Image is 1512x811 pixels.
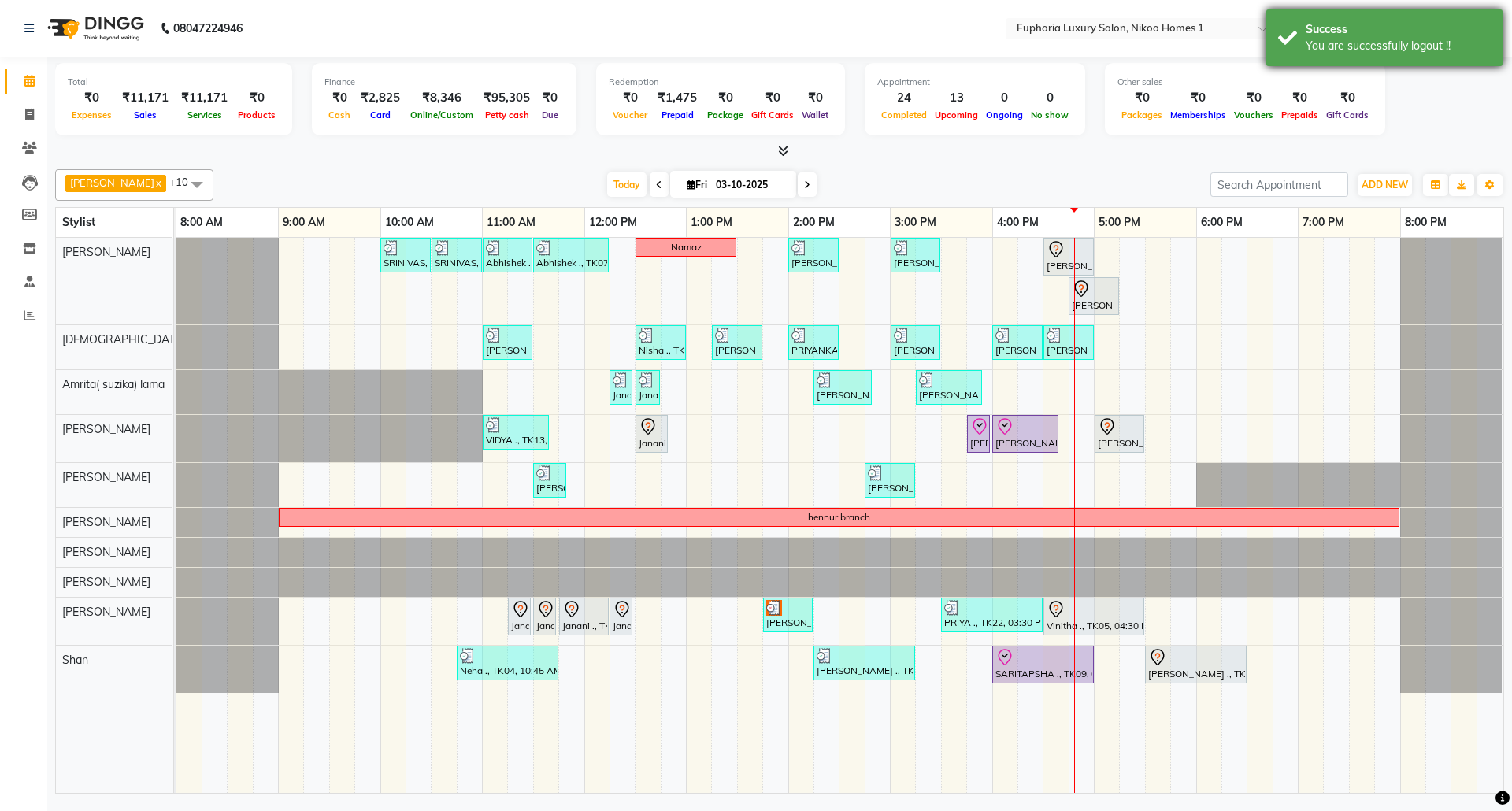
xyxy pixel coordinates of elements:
div: 0 [1027,89,1073,107]
div: [PERSON_NAME], TK01, 02:45 PM-03:15 PM, EP-Shoulder & Back (30 Mins) [866,465,913,495]
span: [PERSON_NAME] [62,245,150,259]
div: PRIYANKA ., TK15, 02:00 PM-02:30 PM, EL-Kid Cut (Below 8 Yrs) BOY [790,328,837,357]
a: 5:00 PM [1095,211,1144,234]
span: Petty cash [481,109,533,120]
span: Prepaid [658,109,698,120]
span: [PERSON_NAME] [62,515,150,529]
span: Vouchers [1230,109,1277,120]
span: [PERSON_NAME] [62,545,150,559]
div: Nisha ., TK10, 12:30 PM-01:00 PM, EL-HAIR CUT (Junior Stylist) with hairwash MEN [637,328,684,357]
div: [PERSON_NAME] ., TK23, 05:30 PM-06:30 PM, EP-Artistic Cut - Creative Stylist [1147,648,1245,681]
span: Ongoing [982,109,1027,120]
span: Expenses [68,109,116,120]
div: ₹95,305 [477,89,536,107]
span: Shan [62,653,88,667]
div: ₹0 [324,89,354,107]
a: 3:00 PM [891,211,940,234]
span: Wallet [798,109,832,120]
a: 7:00 PM [1299,211,1348,234]
div: [PERSON_NAME] ., TK19, 03:00 PM-03:30 PM, EL-HAIR CUT (Junior Stylist) with hairwash MEN [892,328,939,357]
div: PRIYA ., TK22, 03:30 PM-04:30 PM, EP-Artistic Cut - Senior Stylist [943,600,1041,630]
a: 11:00 AM [483,211,539,234]
span: Prepaids [1277,109,1322,120]
div: Neha ., TK04, 10:45 AM-11:45 AM, EP-Artistic Cut - Creative Stylist [458,648,557,678]
a: 9:00 AM [279,211,329,234]
div: ₹8,346 [406,89,477,107]
span: +10 [169,176,200,188]
div: ₹0 [68,89,116,107]
span: Products [234,109,280,120]
a: 12:00 PM [585,211,641,234]
div: [PERSON_NAME], TK14, 11:00 AM-11:30 AM, EL-HAIR CUT (Senior Stylist) with hairwash MEN [484,328,531,357]
span: Package [703,109,747,120]
div: [PERSON_NAME], TK25, 04:30 PM-05:00 PM, EL-HAIR CUT (Senior Stylist) with hairwash MEN [1045,240,1092,273]
span: [DEMOGRAPHIC_DATA] [62,332,185,346]
a: x [154,176,161,189]
div: ₹0 [703,89,747,107]
div: Janani ., TK08, 12:30 PM-12:50 PM, EL-Eyebrows Threading [637,417,666,450]
a: 1:00 PM [687,211,736,234]
span: Services [183,109,226,120]
span: [PERSON_NAME] [62,605,150,619]
span: Packages [1117,109,1166,120]
span: [PERSON_NAME] [62,470,150,484]
div: hennur branch [808,510,870,524]
input: 2025-10-03 [711,173,790,197]
div: Janani, TK16, 12:30 PM-12:45 PM, EP-Upperlip Intimate [637,372,658,402]
span: Sales [130,109,161,120]
span: Cash [324,109,354,120]
div: [PERSON_NAME] ., TK17, 01:15 PM-01:45 PM, EL-HAIR CUT (Junior Stylist) with hairwash MEN [713,328,761,357]
div: Janani ., TK08, 12:15 PM-12:25 PM, EP-Ultimate Damage Control (Add On) [611,600,631,633]
span: Today [607,172,647,197]
a: 6:00 PM [1197,211,1247,234]
div: 13 [931,89,982,107]
div: [PERSON_NAME], TK21, 04:00 PM-04:40 PM, EP-Whitening Clean-Up [994,417,1057,450]
div: ₹11,171 [175,89,234,107]
div: ₹0 [798,89,832,107]
div: Appointment [877,76,1073,89]
div: ₹0 [1117,89,1166,107]
span: Gift Cards [1322,109,1373,120]
a: 4:00 PM [993,211,1043,234]
div: Finance [324,76,564,89]
div: [PERSON_NAME] ., TK03, 02:15 PM-02:50 PM, EP-Tefiti Coffee Pedi [815,372,870,402]
span: [PERSON_NAME] [62,422,150,436]
div: [PERSON_NAME] ., TK24, 04:45 PM-05:15 PM, EL-HAIR CUT (Senior Stylist) with hairwash MEN [1070,280,1117,313]
div: ₹0 [747,89,798,107]
span: No show [1027,109,1073,120]
div: SARITAPSHA ., TK09, 04:00 PM-05:00 PM, EP-Color My Root Self [994,648,1092,681]
div: ₹0 [609,89,651,107]
div: Other sales [1117,76,1373,89]
a: 2:00 PM [789,211,839,234]
span: Fri [683,179,711,191]
div: Abhishek ., TK07, 11:00 AM-11:30 AM, EL-HAIR CUT (Senior Stylist) with hairwash MEN [484,240,531,270]
div: ₹2,825 [354,89,406,107]
span: Amrita( suzika) lama [62,377,165,391]
div: You are successfully logout !! [1306,38,1491,54]
div: Redemption [609,76,832,89]
div: [PERSON_NAME], TK14, 11:30 AM-11:50 AM, EL-Eyebrows Threading [535,465,565,495]
div: ₹0 [1277,89,1322,107]
div: SRINIVAS, TK06, 10:00 AM-10:30 AM, EL-HAIR CUT (Senior Stylist) with hairwash MEN [382,240,429,270]
div: Janani ., TK08, 11:15 AM-11:20 AM, EP-Shampoo (Wella) [510,600,529,633]
div: 0 [982,89,1027,107]
div: [PERSON_NAME] ., TK20, 04:30 PM-05:00 PM, EP-[PERSON_NAME] Trim/Design MEN [1045,328,1092,357]
div: Janani ., TK08, 11:30 AM-11:35 AM, EP-Conditioning (Wella) [535,600,554,633]
div: ₹0 [1230,89,1277,107]
div: [PERSON_NAME], TK21, 03:45 PM-03:50 PM, EP-Face & Neck Bleach/Detan [969,417,988,450]
div: Total [68,76,280,89]
span: Card [366,109,395,120]
span: Gift Cards [747,109,798,120]
a: 8:00 PM [1401,211,1451,234]
div: 24 [877,89,931,107]
div: Janani, TK16, 12:15 PM-12:20 PM, EP-Under Arms Intimate [611,372,631,402]
a: 10:00 AM [381,211,438,234]
div: Abhishek ., TK07, 11:30 AM-12:15 PM, EP-Cover Fusion MEN [535,240,607,270]
span: Due [538,109,562,120]
span: Memberships [1166,109,1230,120]
span: Stylist [62,215,95,229]
div: [PERSON_NAME] ., TK12, 01:45 PM-02:15 PM, EL-HAIR CUT (Junior Stylist) with hairwash MEN [765,600,811,630]
div: ₹0 [1166,89,1230,107]
div: [PERSON_NAME] ., TK18, 03:00 PM-03:30 PM, EL-HAIR CUT (Junior Stylist) with hairwash MEN [892,240,939,270]
span: ADD NEW [1362,179,1408,191]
